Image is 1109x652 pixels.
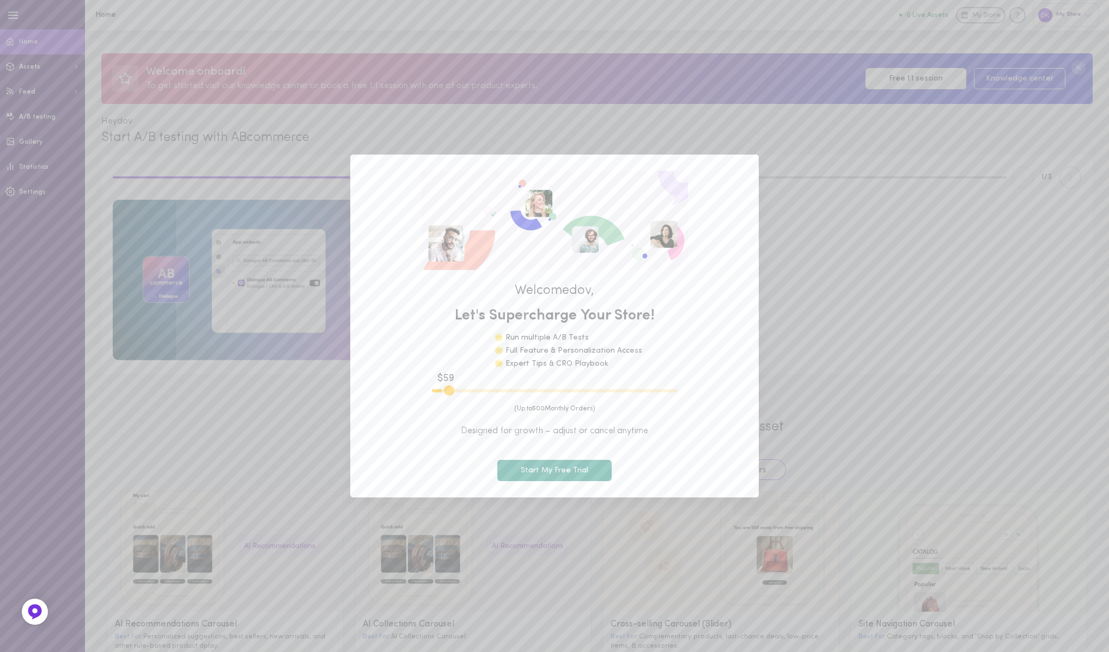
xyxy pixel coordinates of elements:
[494,334,642,342] div: 🌟 Run multiple A/B Tests
[494,360,642,368] div: 🌟 Expert Tips & CRO Playbook
[367,306,742,327] span: Let's Supercharge Your Store!
[497,460,612,481] button: Start My Free Trial
[367,425,742,437] span: Designed for growth – adjust or cancel anytime
[367,284,742,298] span: Welcome dov ,
[367,404,742,414] span: (Up to 500 Monthly Orders)
[27,604,43,620] img: Feedback Button
[437,372,454,385] span: $ 59
[494,347,642,355] div: 🌟 Full Feature & Personalization Access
